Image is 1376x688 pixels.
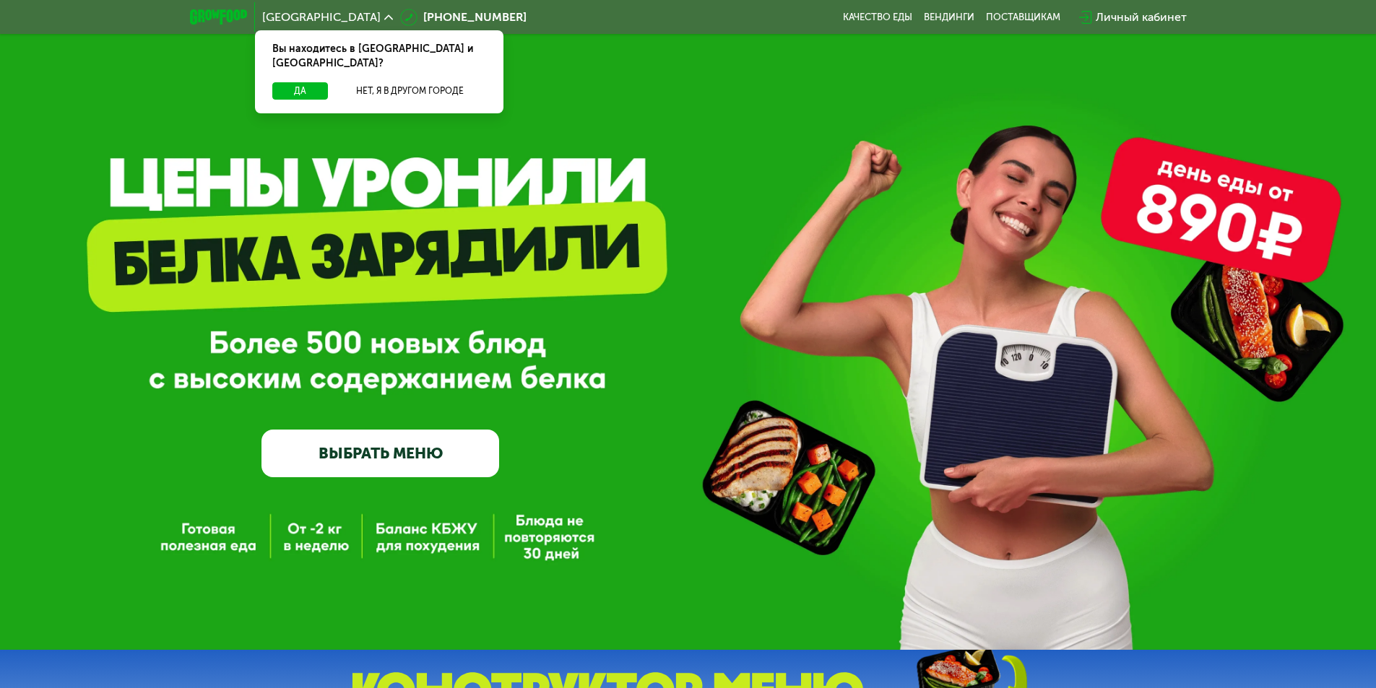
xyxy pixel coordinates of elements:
[843,12,912,23] a: Качество еды
[924,12,974,23] a: Вендинги
[986,12,1060,23] div: поставщикам
[272,82,328,100] button: Да
[261,430,499,477] a: ВЫБРАТЬ МЕНЮ
[262,12,381,23] span: [GEOGRAPHIC_DATA]
[400,9,527,26] a: [PHONE_NUMBER]
[255,30,503,82] div: Вы находитесь в [GEOGRAPHIC_DATA] и [GEOGRAPHIC_DATA]?
[1096,9,1187,26] div: Личный кабинет
[334,82,486,100] button: Нет, я в другом городе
